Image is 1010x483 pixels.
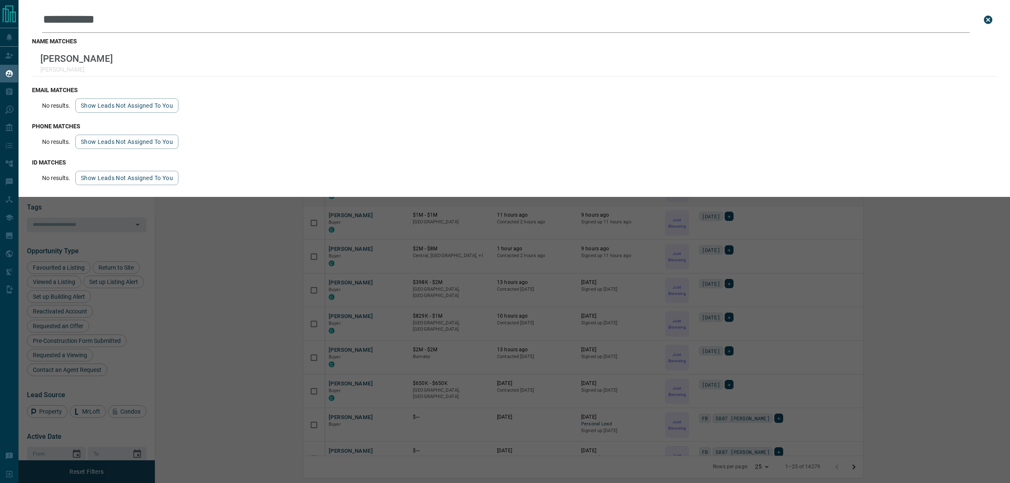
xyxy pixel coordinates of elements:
[32,87,997,93] h3: email matches
[32,159,997,166] h3: id matches
[75,98,178,113] button: show leads not assigned to you
[32,123,997,130] h3: phone matches
[75,135,178,149] button: show leads not assigned to you
[40,53,113,64] p: [PERSON_NAME]
[980,11,997,28] button: close search bar
[42,138,70,145] p: No results.
[42,102,70,109] p: No results.
[40,66,113,73] p: [PERSON_NAME]
[32,38,997,45] h3: name matches
[75,171,178,185] button: show leads not assigned to you
[42,175,70,181] p: No results.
